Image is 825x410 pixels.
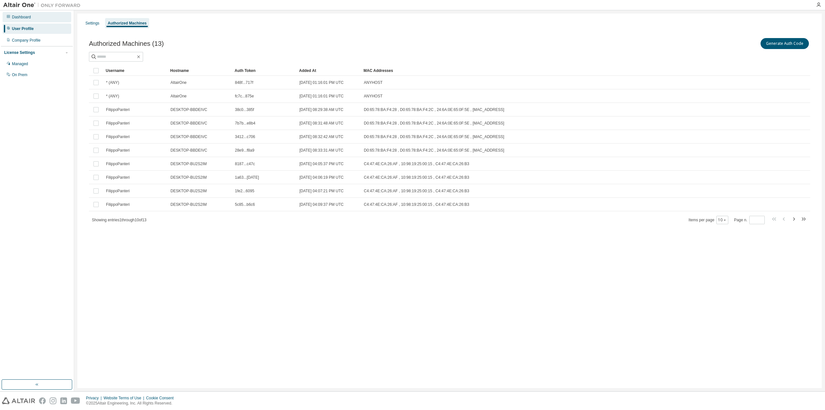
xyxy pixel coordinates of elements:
div: MAC Addresses [364,65,742,76]
span: AltairOne [170,94,187,99]
span: FilippoPanteri [106,175,130,180]
button: 10 [718,217,727,223]
span: D0:65:78:BA:F4:28 , D0:65:78:BA:F4:2C , 24:6A:0E:65:0F:5E , [MAC_ADDRESS] [364,121,504,126]
div: Privacy [86,395,103,401]
span: AltairOne [170,80,187,85]
span: [DATE] 08:33:31 AM UTC [299,148,344,153]
span: 3412...c706 [235,134,255,139]
span: D0:65:78:BA:F4:28 , D0:65:78:BA:F4:2C , 24:6A:0E:65:0F:5E , [MAC_ADDRESS] [364,148,504,153]
span: DESKTOP-BBDEIVC [170,148,207,153]
img: altair_logo.svg [2,397,35,404]
div: Website Terms of Use [103,395,146,401]
button: Generate Auth Code [761,38,809,49]
span: Items per page [689,216,728,224]
span: ANYHOST [364,94,383,99]
div: License Settings [4,50,35,55]
span: DESKTOP-BU2S2IM [170,161,207,166]
span: [DATE] 08:31:48 AM UTC [299,121,344,126]
span: fc7c...875e [235,94,254,99]
span: D0:65:78:BA:F4:28 , D0:65:78:BA:F4:2C , 24:6A:0E:65:0F:5E , [MAC_ADDRESS] [364,107,504,112]
div: User Profile [12,26,34,31]
span: FilippoPanteri [106,161,130,166]
span: 848f...717f [235,80,253,85]
div: Authorized Machines [108,21,147,26]
div: Managed [12,61,28,66]
span: Page n. [734,216,765,224]
div: Auth Token [235,65,294,76]
span: [DATE] 04:06:19 PM UTC [299,175,344,180]
span: C4:47:4E:CA:26:AF , 10:98:19:25:00:15 , C4:47:4E:CA:26:B3 [364,202,469,207]
span: FilippoPanteri [106,188,130,194]
img: youtube.svg [71,397,80,404]
span: [DATE] 04:09:37 PM UTC [299,202,344,207]
span: C4:47:4E:CA:26:AF , 10:98:19:25:00:15 , C4:47:4E:CA:26:B3 [364,175,469,180]
span: [DATE] 04:05:37 PM UTC [299,161,344,166]
span: FilippoPanteri [106,202,130,207]
img: facebook.svg [39,397,46,404]
span: Authorized Machines (13) [89,40,164,47]
span: 38c0...385f [235,107,254,112]
span: DESKTOP-BU2S2IM [170,175,207,180]
span: 1fe2...6095 [235,188,254,194]
span: DESKTOP-BU2S2IM [170,188,207,194]
img: instagram.svg [50,397,56,404]
span: ANYHOST [364,80,383,85]
span: C4:47:4E:CA:26:AF , 10:98:19:25:00:15 , C4:47:4E:CA:26:B3 [364,188,469,194]
div: Cookie Consent [146,395,177,401]
div: Dashboard [12,15,31,20]
span: 5c85...b6c6 [235,202,255,207]
span: DESKTOP-BBDEIVC [170,121,207,126]
div: Username [106,65,165,76]
span: FilippoPanteri [106,121,130,126]
img: linkedin.svg [60,397,67,404]
span: [DATE] 08:32:42 AM UTC [299,134,344,139]
div: On Prem [12,72,27,77]
span: 8187...c47c [235,161,255,166]
span: * (ANY) [106,94,119,99]
span: FilippoPanteri [106,107,130,112]
span: [DATE] 04:07:21 PM UTC [299,188,344,194]
span: [DATE] 08:29:38 AM UTC [299,107,344,112]
span: DESKTOP-BBDEIVC [170,107,207,112]
span: 7b7b...e8b4 [235,121,255,126]
span: DESKTOP-BBDEIVC [170,134,207,139]
span: DESKTOP-BU2S2IM [170,202,207,207]
span: FilippoPanteri [106,134,130,139]
div: Settings [85,21,99,26]
span: [DATE] 01:16:01 PM UTC [299,94,344,99]
span: * (ANY) [106,80,119,85]
span: D0:65:78:BA:F4:28 , D0:65:78:BA:F4:2C , 24:6A:0E:65:0F:5E , [MAC_ADDRESS] [364,134,504,139]
span: Showing entries 1 through 10 of 13 [92,218,147,222]
span: 28e9...f8a9 [235,148,254,153]
div: Company Profile [12,38,41,43]
div: Added At [299,65,358,76]
span: [DATE] 01:16:01 PM UTC [299,80,344,85]
img: Altair One [3,2,84,8]
span: C4:47:4E:CA:26:AF , 10:98:19:25:00:15 , C4:47:4E:CA:26:B3 [364,161,469,166]
span: FilippoPanteri [106,148,130,153]
div: Hostname [170,65,229,76]
span: 1a63...[DATE] [235,175,259,180]
p: © 2025 Altair Engineering, Inc. All Rights Reserved. [86,401,178,406]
